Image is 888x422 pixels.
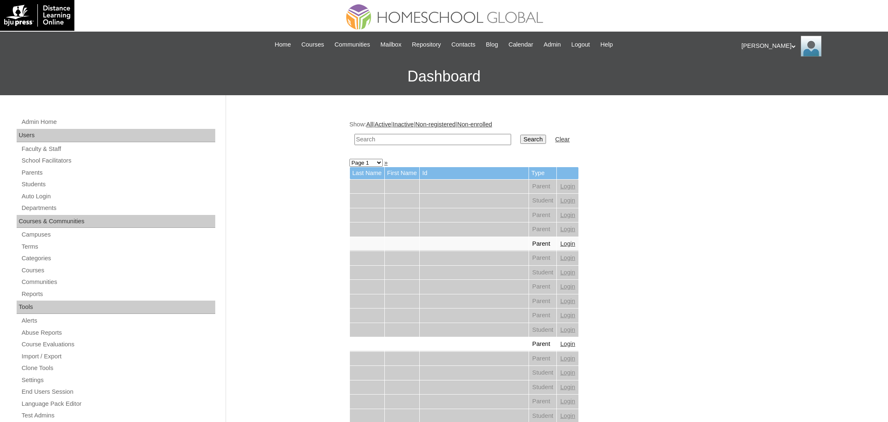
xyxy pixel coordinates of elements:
[17,301,215,314] div: Tools
[17,129,215,142] div: Users
[451,40,475,49] span: Contacts
[21,191,215,202] a: Auto Login
[21,277,215,287] a: Communities
[21,117,215,127] a: Admin Home
[21,387,215,397] a: End Users Session
[275,40,291,49] span: Home
[560,254,575,261] a: Login
[529,395,557,409] td: Parent
[520,135,546,144] input: Search
[741,36,880,57] div: [PERSON_NAME]
[21,230,215,240] a: Campuses
[21,316,215,326] a: Alerts
[560,326,575,333] a: Login
[529,167,557,179] td: Type
[384,159,388,166] a: »
[366,121,373,128] a: All
[600,40,613,49] span: Help
[529,337,557,351] td: Parent
[21,289,215,299] a: Reports
[447,40,480,49] a: Contacts
[529,237,557,251] td: Parent
[560,226,575,232] a: Login
[560,197,575,204] a: Login
[560,183,575,190] a: Login
[529,266,557,280] td: Student
[297,40,328,49] a: Courses
[21,144,215,154] a: Faculty & Staff
[350,167,384,179] td: Last Name
[21,203,215,213] a: Departments
[416,121,456,128] a: Non-registered
[529,308,557,323] td: Parent
[529,294,557,308] td: Parent
[529,280,557,294] td: Parent
[4,58,884,95] h3: Dashboard
[529,208,557,222] td: Parent
[408,40,445,49] a: Repository
[21,179,215,190] a: Students
[412,40,441,49] span: Repository
[354,134,511,145] input: Search
[567,40,594,49] a: Logout
[21,155,215,166] a: School Facilitators
[271,40,295,49] a: Home
[482,40,502,49] a: Blog
[21,242,215,252] a: Terms
[486,40,498,49] span: Blog
[457,121,492,128] a: Non-enrolled
[21,168,215,178] a: Parents
[349,120,761,150] div: Show: | | | |
[560,312,575,318] a: Login
[21,399,215,409] a: Language Pack Editor
[560,283,575,290] a: Login
[381,40,402,49] span: Mailbox
[504,40,537,49] a: Calendar
[21,410,215,421] a: Test Admins
[539,40,565,49] a: Admin
[335,40,370,49] span: Communities
[420,167,529,179] td: Id
[509,40,533,49] span: Calendar
[21,375,215,385] a: Settings
[21,339,215,350] a: Course Evaluations
[544,40,561,49] span: Admin
[596,40,617,49] a: Help
[21,253,215,264] a: Categories
[529,251,557,265] td: Parent
[385,167,420,179] td: First Name
[330,40,374,49] a: Communities
[4,4,70,27] img: logo-white.png
[560,412,575,419] a: Login
[393,121,414,128] a: Inactive
[529,222,557,237] td: Parent
[560,240,575,247] a: Login
[560,212,575,218] a: Login
[555,136,570,143] a: Clear
[560,298,575,304] a: Login
[571,40,590,49] span: Logout
[560,384,575,390] a: Login
[529,352,557,366] td: Parent
[21,363,215,373] a: Clone Tools
[529,194,557,208] td: Student
[17,215,215,228] div: Courses & Communities
[529,180,557,194] td: Parent
[21,265,215,276] a: Courses
[529,323,557,337] td: Student
[560,269,575,276] a: Login
[560,341,575,347] a: Login
[376,40,406,49] a: Mailbox
[560,355,575,362] a: Login
[801,36,822,57] img: Ariane Ebuen
[560,369,575,376] a: Login
[21,328,215,338] a: Abuse Reports
[529,380,557,395] td: Student
[374,121,391,128] a: Active
[301,40,324,49] span: Courses
[21,351,215,362] a: Import / Export
[560,398,575,405] a: Login
[529,366,557,380] td: Student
